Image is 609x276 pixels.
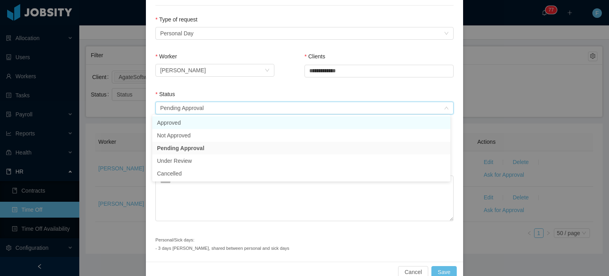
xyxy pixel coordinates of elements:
label: Worker [155,53,177,60]
label: Type of request [155,16,197,23]
small: Personal/Sick days: - 3 days [PERSON_NAME], shared between personal and sick days [155,237,289,251]
li: Cancelled [152,167,450,180]
label: Status [155,91,175,97]
li: Under Review [152,154,450,167]
div: Jose Asprilla [160,64,206,76]
li: Pending Approval [152,142,450,154]
li: Approved [152,116,450,129]
label: Clients [304,53,325,60]
div: Personal Day [160,27,193,39]
textarea: Notes [155,176,454,221]
div: Pending Approval [160,102,204,114]
li: Not Approved [152,129,450,142]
